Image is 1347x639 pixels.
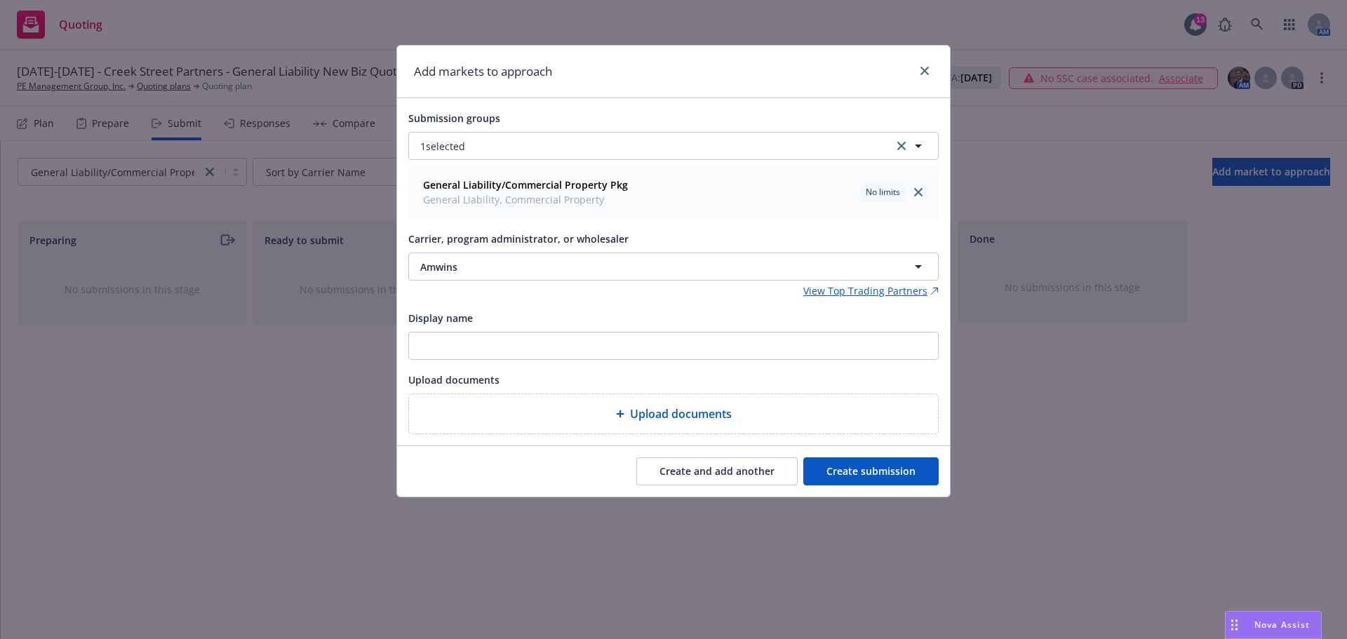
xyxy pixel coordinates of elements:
[408,311,473,325] span: Display name
[636,457,798,485] button: Create and add another
[414,62,552,81] h1: Add markets to approach
[420,260,861,274] span: Amwins
[408,132,939,160] button: 1selectedclear selection
[408,253,939,281] button: Amwins
[423,178,628,191] strong: General Liability/Commercial Property Pkg
[803,283,939,298] a: View Top Trading Partners
[408,373,500,386] span: Upload documents
[408,232,629,245] span: Carrier, program administrator, or wholesaler
[420,139,465,154] span: 1 selected
[423,192,628,207] span: General Liability, Commercial Property
[866,186,900,199] span: No limits
[910,184,927,201] a: close
[408,394,939,434] div: Upload documents
[1226,612,1243,638] div: Drag to move
[1225,611,1322,639] button: Nova Assist
[916,62,933,79] a: close
[408,112,500,125] span: Submission groups
[893,137,910,154] a: clear selection
[630,405,732,422] span: Upload documents
[1254,619,1310,631] span: Nova Assist
[803,457,939,485] button: Create submission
